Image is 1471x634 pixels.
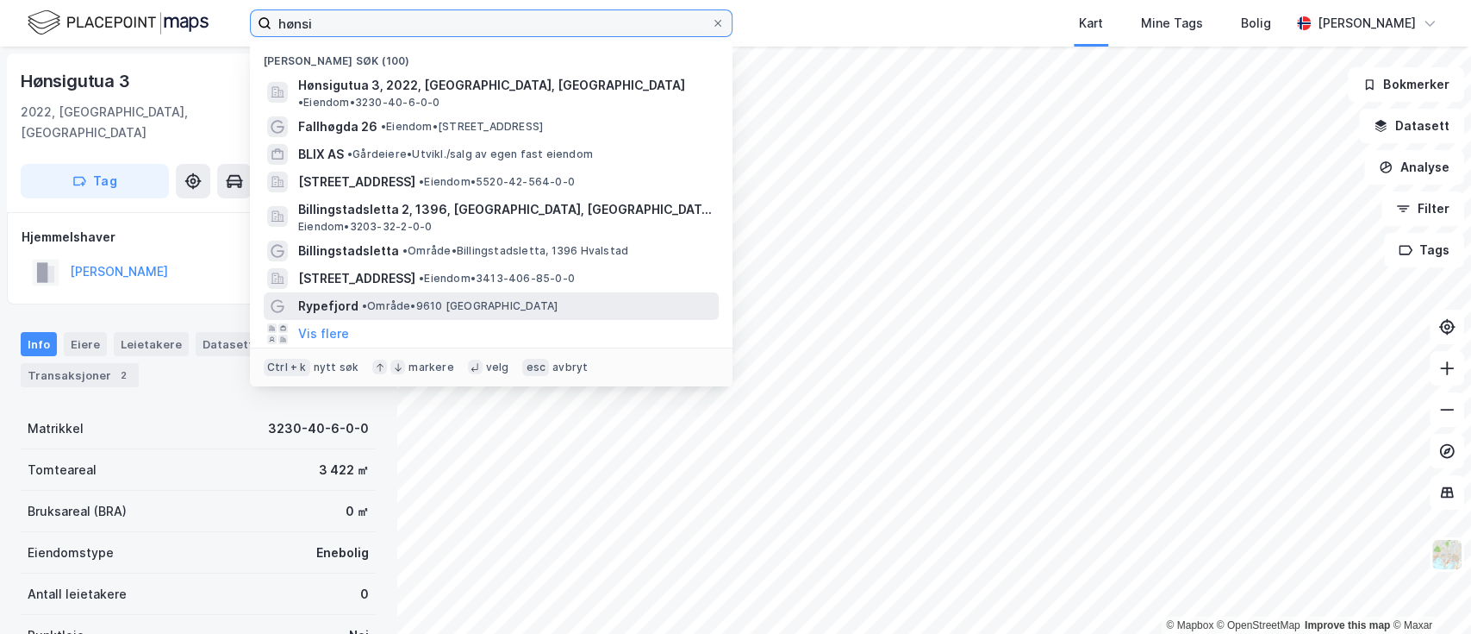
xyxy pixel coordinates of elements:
[196,332,260,356] div: Datasett
[408,361,453,374] div: markere
[402,244,408,257] span: •
[381,120,386,133] span: •
[1241,13,1271,34] div: Bolig
[264,359,310,376] div: Ctrl + k
[28,543,114,563] div: Eiendomstype
[114,332,189,356] div: Leietakere
[402,244,628,258] span: Område • Billingstadsletta, 1396 Hvalstad
[298,268,415,289] span: [STREET_ADDRESS]
[360,584,369,605] div: 0
[22,227,375,248] div: Hjemmelshaver
[1364,150,1464,185] button: Analyse
[319,460,369,480] div: 3 422 ㎡
[298,172,415,192] span: [STREET_ADDRESS]
[552,361,588,374] div: avbryt
[28,460,97,480] div: Tomteareal
[298,296,358,317] span: Rypefjord
[486,361,509,374] div: velg
[21,102,291,143] div: 2022, [GEOGRAPHIC_DATA], [GEOGRAPHIC_DATA]
[298,96,439,110] span: Eiendom • 3230-40-6-0-0
[21,164,169,198] button: Tag
[28,501,127,522] div: Bruksareal (BRA)
[522,359,549,376] div: esc
[1305,619,1390,631] a: Improve this map
[1385,551,1471,634] div: Kontrollprogram for chat
[381,120,543,134] span: Eiendom • [STREET_ADDRESS]
[21,332,57,356] div: Info
[1359,109,1464,143] button: Datasett
[298,75,685,96] span: Hønsigutua 3, 2022, [GEOGRAPHIC_DATA], [GEOGRAPHIC_DATA]
[64,332,107,356] div: Eiere
[298,199,712,220] span: Billingstadsletta 2, 1396, [GEOGRAPHIC_DATA], [GEOGRAPHIC_DATA]
[28,418,84,439] div: Matrikkel
[1385,551,1471,634] iframe: Chat Widget
[115,367,132,384] div: 2
[1079,13,1103,34] div: Kart
[271,10,711,36] input: Søk på adresse, matrikkel, gårdeiere, leietakere eller personer
[298,220,432,234] span: Eiendom • 3203-32-2-0-0
[419,272,575,286] span: Eiendom • 3413-406-85-0-0
[419,272,424,285] span: •
[298,116,377,137] span: Fallhøgda 26
[268,418,369,439] div: 3230-40-6-0-0
[1430,538,1463,571] img: Z
[362,299,558,313] span: Område • 9610 [GEOGRAPHIC_DATA]
[1141,13,1203,34] div: Mine Tags
[1381,191,1464,226] button: Filter
[346,501,369,522] div: 0 ㎡
[419,175,575,189] span: Eiendom • 5520-42-564-0-0
[298,96,303,109] span: •
[298,144,344,165] span: BLIX AS
[250,41,732,72] div: [PERSON_NAME] søk (100)
[21,363,139,387] div: Transaksjoner
[298,323,349,344] button: Vis flere
[1217,619,1300,631] a: OpenStreetMap
[298,241,399,261] span: Billingstadsletta
[1384,233,1464,267] button: Tags
[28,584,127,605] div: Antall leietakere
[316,543,369,563] div: Enebolig
[314,361,359,374] div: nytt søk
[362,299,367,312] span: •
[1348,67,1464,102] button: Bokmerker
[419,175,424,188] span: •
[28,8,209,38] img: logo.f888ab2527a4732fd821a326f86c7f29.svg
[1318,13,1416,34] div: [PERSON_NAME]
[21,67,134,95] div: Hønsigutua 3
[347,148,352,160] span: •
[1166,619,1213,631] a: Mapbox
[347,148,593,161] span: Gårdeiere • Utvikl./salg av egen fast eiendom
